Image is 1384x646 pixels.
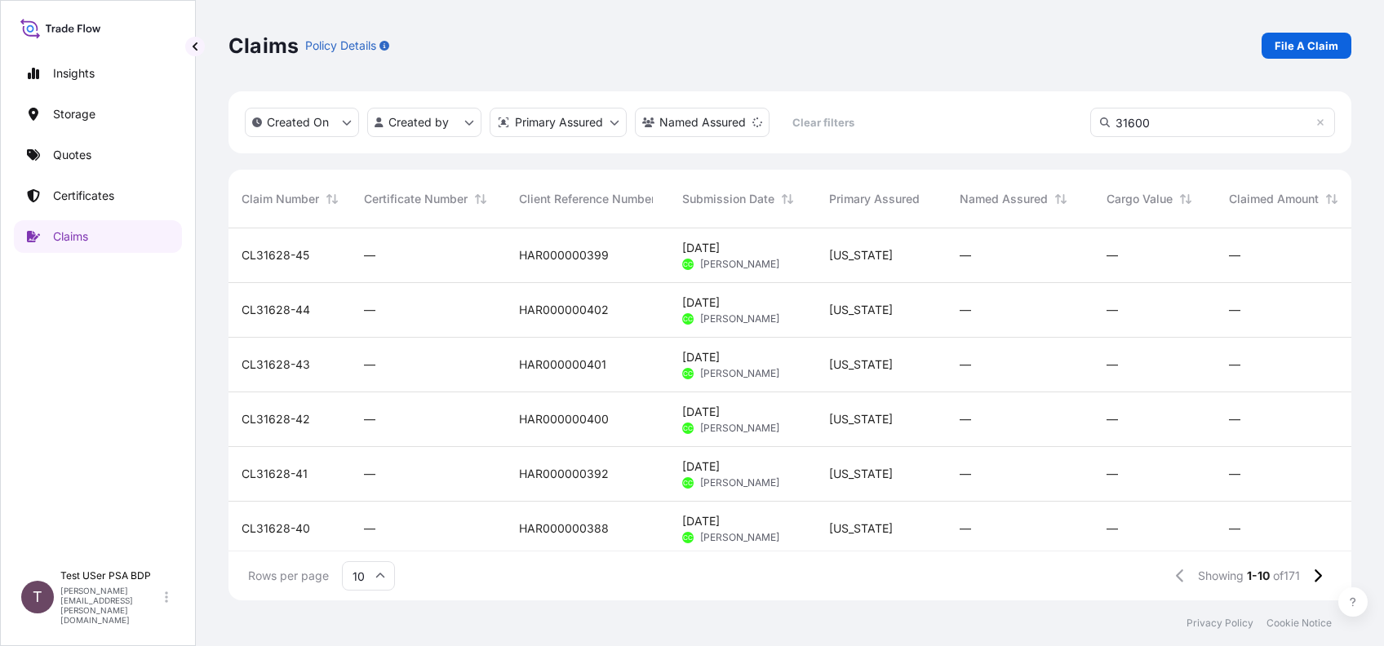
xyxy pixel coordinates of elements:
[960,247,971,263] span: —
[683,311,693,327] span: CC
[1262,33,1351,59] a: File A Claim
[1266,617,1332,630] a: Cookie Notice
[388,114,449,131] p: Created by
[1229,466,1240,482] span: —
[267,114,329,131] p: Created On
[519,520,609,537] span: HAR000000388
[242,302,310,318] span: CL31628-44
[829,466,893,482] span: [US_STATE]
[228,33,299,59] p: Claims
[778,189,797,209] button: Sort
[1229,247,1240,263] span: —
[1107,356,1118,373] span: —
[960,466,971,482] span: —
[829,191,920,207] span: Primary Assured
[1107,411,1118,427] span: —
[1107,247,1118,263] span: —
[682,191,774,207] span: Submission Date
[364,302,375,318] span: —
[490,108,627,137] button: distributor Filter options
[245,108,359,137] button: createdOn Filter options
[53,228,88,245] p: Claims
[700,476,779,489] span: [PERSON_NAME]
[1229,356,1240,373] span: —
[364,247,375,263] span: —
[14,220,182,253] a: Claims
[829,247,893,263] span: [US_STATE]
[364,191,468,207] span: Certificate Number
[683,475,693,491] span: CC
[242,520,310,537] span: CL31628-40
[683,420,693,436] span: CC
[242,191,319,207] span: Claim Number
[33,589,42,605] span: T
[53,106,95,122] p: Storage
[778,109,869,135] button: Clear filters
[519,411,609,427] span: HAR000000400
[1051,189,1071,209] button: Sort
[682,294,720,311] span: [DATE]
[960,191,1048,207] span: Named Assured
[60,569,162,582] p: Test USer PSA BDP
[700,258,779,271] span: [PERSON_NAME]
[305,38,376,54] p: Policy Details
[242,356,310,373] span: CL31628-43
[1107,466,1118,482] span: —
[519,302,609,318] span: HAR000000402
[519,247,609,263] span: HAR000000399
[364,411,375,427] span: —
[960,520,971,537] span: —
[635,108,770,137] button: cargoOwner Filter options
[364,466,375,482] span: —
[1176,189,1195,209] button: Sort
[53,188,114,204] p: Certificates
[364,356,375,373] span: —
[1107,302,1118,318] span: —
[960,411,971,427] span: —
[1273,568,1300,584] span: of 171
[960,302,971,318] span: —
[322,189,342,209] button: Sort
[682,513,720,529] span: [DATE]
[364,520,375,537] span: —
[659,114,746,131] p: Named Assured
[683,529,693,546] span: CC
[14,139,182,171] a: Quotes
[700,367,779,380] span: [PERSON_NAME]
[242,247,309,263] span: CL31628-45
[1322,189,1342,209] button: Sort
[515,114,603,131] p: Primary Assured
[242,411,310,427] span: CL31628-42
[682,240,720,256] span: [DATE]
[53,65,95,82] p: Insights
[1187,617,1253,630] a: Privacy Policy
[829,356,893,373] span: [US_STATE]
[248,568,329,584] span: Rows per page
[683,365,693,382] span: CC
[1275,38,1338,54] p: File A Claim
[700,531,779,544] span: [PERSON_NAME]
[1229,191,1319,207] span: Claimed Amount
[829,302,893,318] span: [US_STATE]
[471,189,490,209] button: Sort
[1247,568,1270,584] span: 1-10
[1229,411,1240,427] span: —
[14,179,182,212] a: Certificates
[519,191,655,207] span: Client Reference Number
[519,466,609,482] span: HAR000000392
[14,98,182,131] a: Storage
[682,458,720,475] span: [DATE]
[682,404,720,420] span: [DATE]
[1107,191,1173,207] span: Cargo Value
[829,520,893,537] span: [US_STATE]
[14,57,182,90] a: Insights
[792,114,854,131] p: Clear filters
[1198,568,1244,584] span: Showing
[1107,520,1118,537] span: —
[1229,520,1240,537] span: —
[683,256,693,272] span: CC
[519,356,606,373] span: HAR000000401
[700,312,779,325] span: [PERSON_NAME]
